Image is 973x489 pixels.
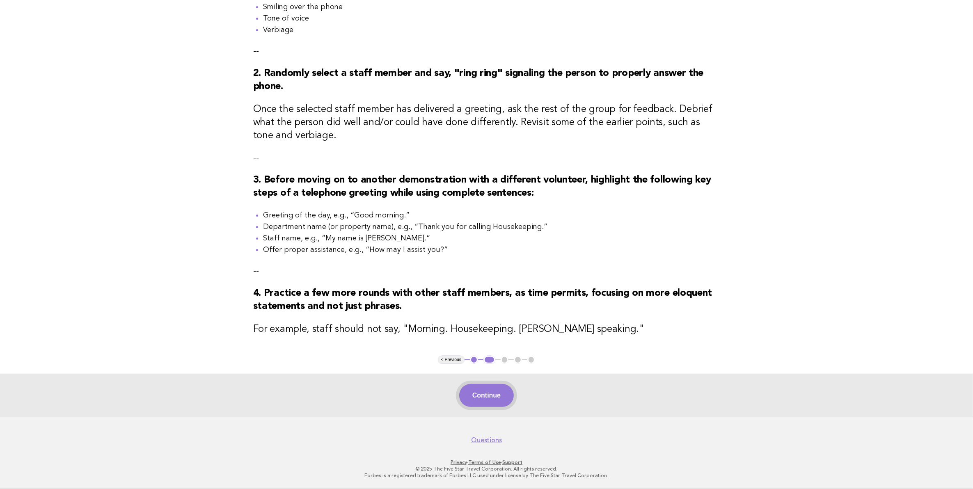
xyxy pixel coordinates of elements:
[253,103,720,142] h3: Once the selected staff member has delivered a greeting, ask the rest of the group for feedback. ...
[483,356,495,364] button: 2
[253,46,720,57] p: --
[253,152,720,164] p: --
[459,384,514,407] button: Continue
[471,436,502,444] a: Questions
[253,323,720,336] h3: For example, staff should not say, "Morning. Housekeeping. [PERSON_NAME] speaking."
[236,466,738,472] p: © 2025 The Five Star Travel Corporation. All rights reserved.
[263,221,720,233] li: Department name (or property name), e.g., “Thank you for calling Housekeeping.”
[438,356,465,364] button: < Previous
[502,459,522,465] a: Support
[253,69,704,91] strong: 2. Randomly select a staff member and say, "ring ring" signaling the person to properly answer th...
[263,1,720,13] li: Smiling over the phone
[253,265,720,277] p: --
[263,233,720,244] li: Staff name, e.g., “My name is [PERSON_NAME].”
[263,210,720,221] li: Greeting of the day, e.g., “Good morning.”
[263,24,720,36] li: Verbiage
[470,356,478,364] button: 1
[236,459,738,466] p: · ·
[253,288,712,311] strong: 4. Practice a few more rounds with other staff members, as time permits, focusing on more eloquen...
[468,459,501,465] a: Terms of Use
[263,13,720,24] li: Tone of voice
[263,244,720,256] li: Offer proper assistance, e.g., “How may I assist you?”
[451,459,467,465] a: Privacy
[236,472,738,479] p: Forbes is a registered trademark of Forbes LLC used under license by The Five Star Travel Corpora...
[253,175,711,198] strong: 3. Before moving on to another demonstration with a different volunteer, highlight the following ...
